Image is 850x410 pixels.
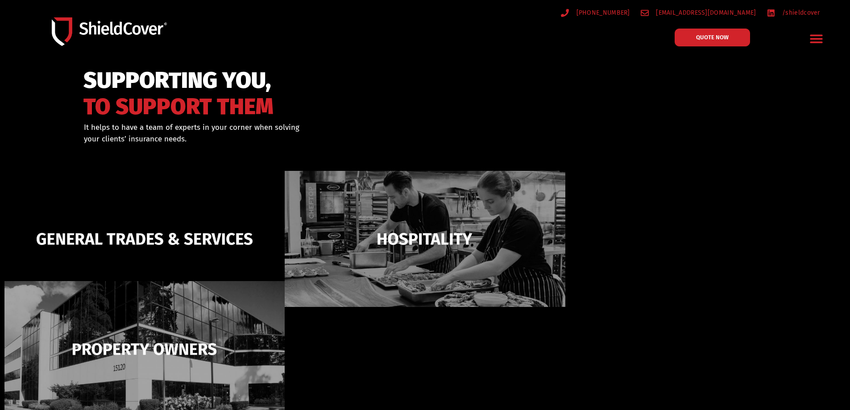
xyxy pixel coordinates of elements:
a: [EMAIL_ADDRESS][DOMAIN_NAME] [641,7,756,18]
a: QUOTE NOW [675,29,750,46]
p: your clients’ insurance needs. [84,133,471,145]
a: /shieldcover [767,7,820,18]
a: [PHONE_NUMBER] [561,7,630,18]
span: /shieldcover [780,7,820,18]
div: Menu Toggle [806,28,827,49]
span: QUOTE NOW [696,34,729,40]
span: [EMAIL_ADDRESS][DOMAIN_NAME] [654,7,756,18]
img: Shield-Cover-Underwriting-Australia-logo-full [52,17,167,46]
span: [PHONE_NUMBER] [574,7,630,18]
div: It helps to have a team of experts in your corner when solving [84,122,471,145]
span: SUPPORTING YOU, [83,71,274,90]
